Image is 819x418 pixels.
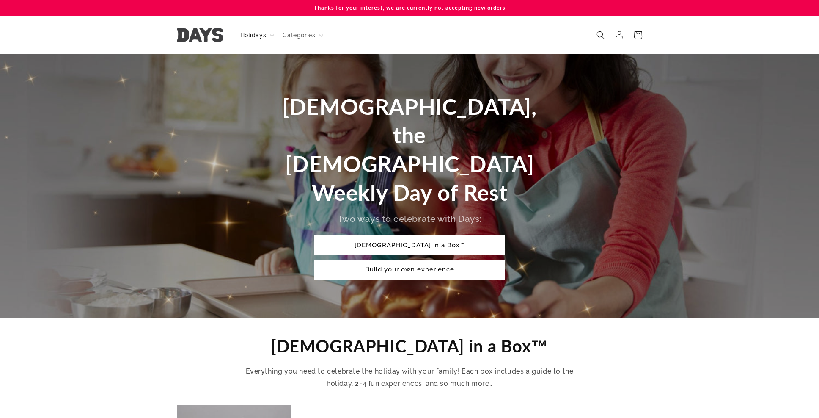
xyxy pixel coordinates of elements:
[591,26,610,44] summary: Search
[271,336,548,356] span: [DEMOGRAPHIC_DATA] in a Box™
[314,235,505,255] a: [DEMOGRAPHIC_DATA] in a Box™
[245,365,574,390] p: Everything you need to celebrate the holiday with your family! Each box includes a guide to the h...
[314,260,505,280] a: Build your own experience
[278,26,327,44] summary: Categories
[235,26,278,44] summary: Holidays
[283,31,315,39] span: Categories
[282,93,536,205] span: [DEMOGRAPHIC_DATA], the [DEMOGRAPHIC_DATA] Weekly Day of Rest
[240,31,267,39] span: Holidays
[338,213,481,224] span: Two ways to celebrate with Days:
[177,28,223,42] img: Days United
